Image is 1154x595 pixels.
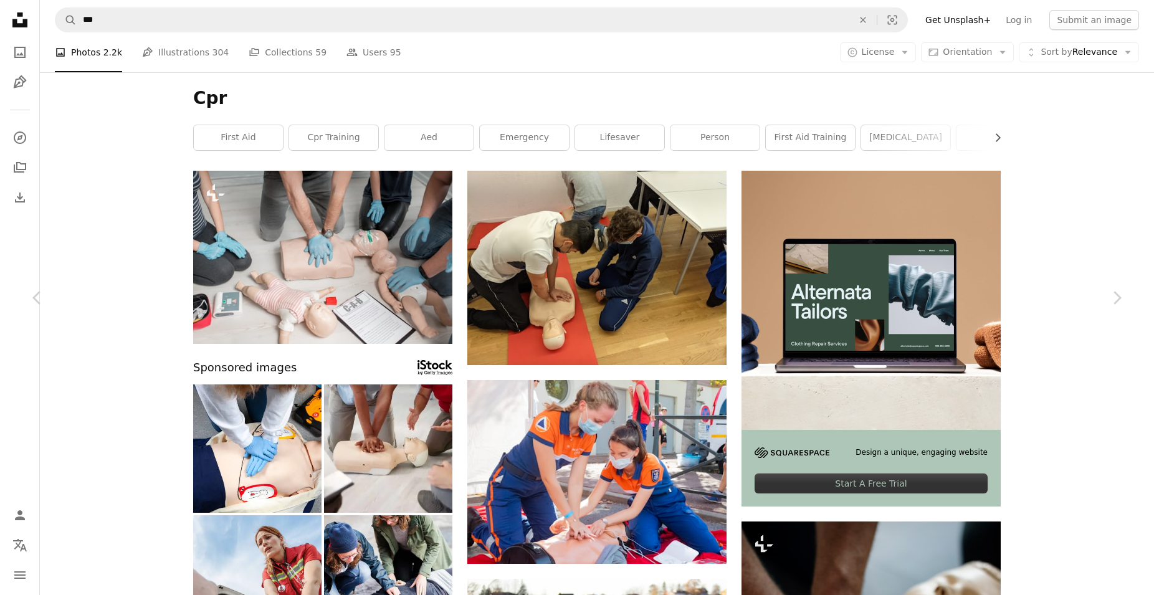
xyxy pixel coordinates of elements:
a: woman in blue t-shirt and blue pants holding baby [467,466,727,477]
a: lifesaver [575,125,664,150]
a: Explore [7,125,32,150]
a: Design a unique, engaging websiteStart A Free Trial [742,171,1001,507]
a: Collections 59 [249,32,327,72]
span: Design a unique, engaging website [856,447,988,458]
span: License [862,47,895,57]
a: Download History [7,185,32,210]
button: Search Unsplash [55,8,77,32]
a: aed [384,125,474,150]
img: file-1707885205802-88dd96a21c72image [742,171,1001,430]
a: Group of people learning how to make first aid heart compressions with dummies during the trainin... [193,251,452,262]
a: first aid training [766,125,855,150]
img: file-1705255347840-230a6ab5bca9image [755,447,829,458]
a: emergency [480,125,569,150]
span: Orientation [943,47,992,57]
a: Log in / Sign up [7,503,32,528]
span: 95 [390,45,401,59]
span: 304 [212,45,229,59]
span: Sponsored images [193,359,297,377]
button: Submit an image [1049,10,1139,30]
button: Visual search [877,8,907,32]
a: heart [956,125,1046,150]
button: Clear [849,8,877,32]
button: Language [7,533,32,558]
a: Collections [7,155,32,180]
a: person [670,125,760,150]
a: cpr training [289,125,378,150]
a: Get Unsplash+ [918,10,998,30]
button: License [840,42,917,62]
img: man in white t-shirt and blue pants sitting on floor [467,171,727,365]
a: Log in [998,10,1039,30]
button: Orientation [921,42,1014,62]
a: Users 95 [346,32,401,72]
img: Group of people learning how to make first aid heart compressions with dummies during the trainin... [193,171,452,344]
a: [MEDICAL_DATA] [861,125,950,150]
button: Menu [7,563,32,588]
a: Illustrations 304 [142,32,229,72]
button: Sort byRelevance [1019,42,1139,62]
img: Cardiopulmonary resuscitation (CPR), AED (automated external defibrillator) [193,384,322,513]
span: Relevance [1041,46,1117,59]
a: first aid [194,125,283,150]
a: Photos [7,40,32,65]
button: scroll list to the right [986,125,1001,150]
img: woman in blue t-shirt and blue pants holding baby [467,380,727,564]
span: Sort by [1041,47,1072,57]
a: Illustrations [7,70,32,95]
div: Start A Free Trial [755,474,988,493]
a: Next [1079,238,1154,358]
h1: Cpr [193,87,1001,110]
img: People, mannequin or hands in office for CPR, first aid workshop or chest compression lesson. Col... [324,384,452,513]
a: man in white t-shirt and blue pants sitting on floor [467,262,727,273]
form: Find visuals sitewide [55,7,908,32]
span: 59 [315,45,327,59]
